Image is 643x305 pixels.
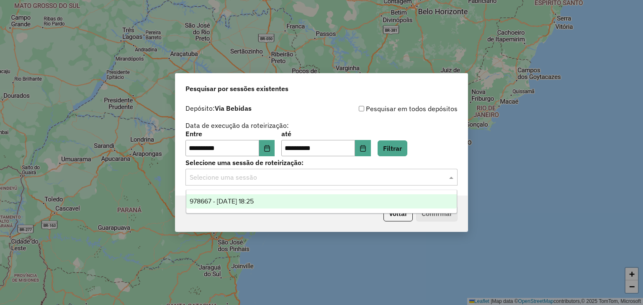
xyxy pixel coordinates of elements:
[185,84,288,94] span: Pesquisar por sessões existentes
[355,140,371,157] button: Choose Date
[321,104,458,114] div: Pesquisar em todos depósitos
[185,120,289,130] label: Data de execução da roteirização:
[215,104,252,112] strong: Via Bebidas
[185,103,252,113] label: Depósito:
[190,198,254,205] span: 978667 - [DATE] 18:25
[259,140,275,157] button: Choose Date
[185,129,275,139] label: Entre
[186,190,458,213] ng-dropdown-panel: Options list
[378,140,407,156] button: Filtrar
[281,129,370,139] label: até
[185,158,458,168] label: Selecione uma sessão de roteirização:
[383,206,413,221] button: Voltar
